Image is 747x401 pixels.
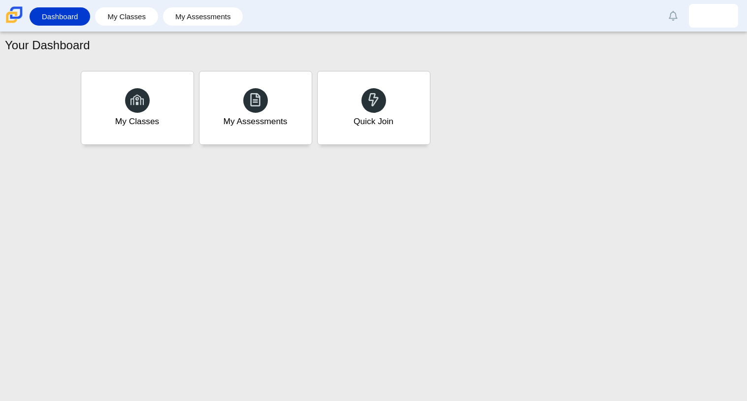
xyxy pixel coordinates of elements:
[168,7,238,26] a: My Assessments
[100,7,153,26] a: My Classes
[5,37,90,54] h1: Your Dashboard
[199,71,312,145] a: My Assessments
[706,8,721,24] img: allison.vasquez.GtrXoa
[689,4,738,28] a: allison.vasquez.GtrXoa
[34,7,85,26] a: Dashboard
[317,71,430,145] a: Quick Join
[224,115,288,128] div: My Assessments
[4,4,25,25] img: Carmen School of Science & Technology
[115,115,160,128] div: My Classes
[662,5,684,27] a: Alerts
[4,18,25,27] a: Carmen School of Science & Technology
[354,115,393,128] div: Quick Join
[81,71,194,145] a: My Classes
